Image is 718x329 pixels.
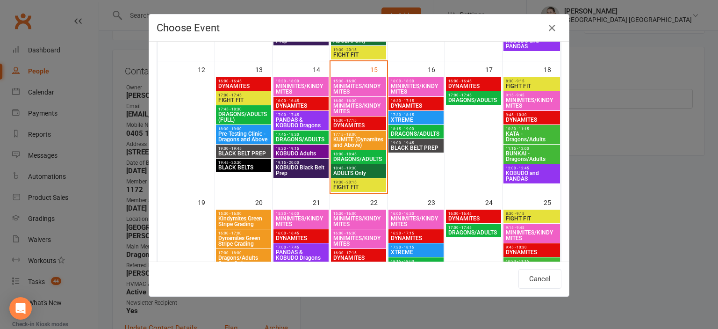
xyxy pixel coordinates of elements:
[218,235,269,247] span: Dynamites Green Stripe Grading
[218,231,269,235] span: 16:00 - 17:00
[390,127,442,131] span: 18:15 - 19:00
[218,251,269,255] span: 17:00 - 18:00
[505,38,558,49] span: KOBUDO and PANDAS
[390,131,442,137] span: DRAGONS/ADULTS
[505,83,558,89] span: FIGHT FIT
[218,161,269,165] span: 19:45 - 20:30
[333,166,384,170] span: 18:45 - 19:30
[333,184,384,190] span: FIGHT FIT
[448,226,499,230] span: 17:00 - 17:45
[505,151,558,162] span: BUNKAI - Dragons/Adults
[218,107,269,111] span: 17:45 - 18:30
[275,212,327,216] span: 15:30 - 16:00
[428,194,445,210] div: 23
[448,212,499,216] span: 16:00 - 16:45
[333,251,384,255] span: 16:30 - 17:15
[448,216,499,221] span: DYNAMITES
[275,151,327,156] span: KOBUDO Adults
[545,21,560,36] button: Close
[390,245,442,249] span: 17:30 - 18:15
[275,146,327,151] span: 18:30 - 19:15
[518,269,561,289] button: Cancel
[390,141,442,145] span: 19:00 - 19:45
[333,152,384,156] span: 18:00 - 18:45
[333,235,384,247] span: MINIMITES/KINDYMITES
[275,117,327,128] span: PANDAS & KOBUDO Dragons
[390,103,442,109] span: DYNAMITES
[218,111,269,123] span: DRAGONS/ADULTS (FULL)
[333,216,384,227] span: MINIMITES/KINDYMITES
[218,93,269,97] span: 17:00 - 17:45
[370,61,387,77] div: 15
[428,61,445,77] div: 16
[448,83,499,89] span: DYNAMITES
[218,83,269,89] span: DYNAMITES
[505,226,558,230] span: 9:15 - 9:45
[218,127,269,131] span: 18:30 - 19:00
[390,83,442,95] span: MINIMITES/KINDYMITES
[275,83,327,95] span: MINIMITES/KINDYMITES
[333,156,384,162] span: DRAGONS/ADULTS
[275,137,327,142] span: DRAGONS/ADULTS
[505,127,558,131] span: 10:30 - 11:15
[275,165,327,176] span: KOBUDO Black Belt Prep
[390,216,442,227] span: MINIMITES/KINDYMITES
[390,79,442,83] span: 16:00 - 16:30
[505,97,558,109] span: MINIMITES/KINDYMITES
[505,170,558,182] span: KOBUDO and PANDAS
[275,103,327,109] span: DYNAMITES
[255,61,272,77] div: 13
[390,99,442,103] span: 16:30 - 17:15
[218,146,269,151] span: 19:00 - 19:45
[275,99,327,103] span: 16:00 - 16:45
[544,61,560,77] div: 18
[505,131,558,142] span: KATA - Dragons/Adults
[333,38,384,44] span: ADULTS Only
[275,249,327,261] span: PANDAS & KOBUDO Dragons
[370,194,387,210] div: 22
[313,194,330,210] div: 21
[505,93,558,97] span: 9:15 - 9:45
[333,99,384,103] span: 16:00 - 16:30
[218,165,269,170] span: BLACK BELTS
[485,61,502,77] div: 17
[198,61,215,77] div: 12
[333,170,384,176] span: ADULTS Only
[390,231,442,235] span: 16:30 - 17:15
[218,255,269,272] span: Dragons/Adults Green Stripe Grading
[505,245,558,249] span: 9:45 - 10:30
[275,235,327,241] span: DYNAMITES
[333,83,384,95] span: MINIMITES/KINDYMITES
[505,146,558,151] span: 11:15 - 12:00
[390,235,442,241] span: DYNAMITES
[333,132,384,137] span: 17:15 - 18:00
[505,230,558,241] span: MINIMITES/KINDYMITES
[448,230,499,235] span: DRAGONS/ADULTS
[390,113,442,117] span: 17:30 - 18:15
[218,151,269,156] span: BLACK BELT PREP
[333,48,384,52] span: 19:30 - 20:15
[505,113,558,117] span: 9:45 - 10:30
[255,194,272,210] div: 20
[505,259,558,263] span: 10:30 - 11:15
[275,132,327,137] span: 17:45 - 18:30
[505,79,558,83] span: 8:30 - 9:15
[333,118,384,123] span: 16:30 - 17:15
[448,79,499,83] span: 16:00 - 16:45
[333,103,384,114] span: MINIMITES/KINDYMITES
[275,245,327,249] span: 17:00 - 17:45
[333,137,384,148] span: KUMITE (Dynamites and Above)
[198,194,215,210] div: 19
[544,194,560,210] div: 25
[390,259,442,263] span: 18:15 - 19:00
[333,123,384,128] span: DYNAMITES
[333,255,384,261] span: DYNAMITES
[505,117,558,123] span: DYNAMITES
[485,194,502,210] div: 24
[448,97,499,103] span: DRAGONS/ADULTS
[218,97,269,103] span: FIGHT FIT
[333,180,384,184] span: 19:30 - 20:15
[218,216,269,227] span: Kindymites Green Stripe Grading
[390,249,442,255] span: XTREME
[505,166,558,170] span: 12:00 - 12:45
